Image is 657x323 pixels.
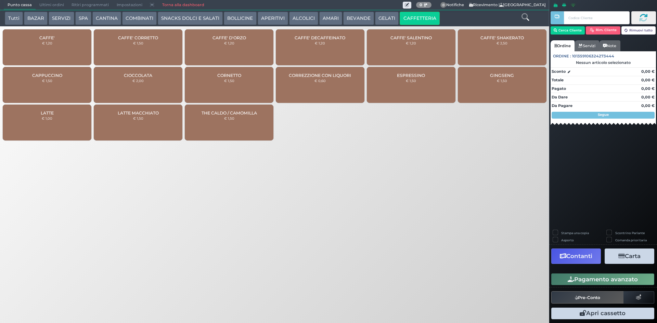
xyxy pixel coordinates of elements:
button: BEVANDE [343,12,374,25]
label: Scontrino Parlante [615,231,645,235]
label: Stampa una copia [561,231,589,235]
a: Torna alla dashboard [158,0,208,10]
button: Tutti [5,12,23,25]
span: THE CALDO / CAMOMILLA [202,110,257,116]
strong: Pagato [552,86,566,91]
button: Pagamento avanzato [551,273,654,285]
button: ALCOLICI [289,12,318,25]
button: SNACKS DOLCI E SALATI [158,12,223,25]
span: LATTE MACCHIATO [118,110,159,116]
button: SPA [75,12,91,25]
span: CAFFE' SHAKERATO [480,35,524,40]
small: € 2,50 [497,41,507,45]
a: Ordine [551,40,575,51]
button: Carta [605,248,654,264]
small: € 1,50 [133,41,143,45]
button: APERITIVI [258,12,288,25]
button: CAFFETTERIA [400,12,439,25]
small: € 1,50 [224,79,234,83]
small: € 1,50 [497,79,507,83]
span: CORREZZIONE CON LIQUORI [289,73,351,78]
strong: Da Dare [552,95,568,99]
button: Pre-Conto [551,291,624,304]
small: € 1,50 [133,116,143,120]
span: LATTE [41,110,54,116]
span: CAPPUCCINO [32,73,62,78]
button: Contanti [551,248,601,264]
button: SERVIZI [49,12,74,25]
small: € 2,00 [132,79,144,83]
small: € 1,50 [406,79,416,83]
small: € 1,20 [42,41,52,45]
button: BAZAR [24,12,48,25]
span: Ultimi ordini [36,0,68,10]
label: Asporto [561,238,574,242]
button: Rimuovi tutto [621,26,656,35]
span: Ordine : [553,53,571,59]
button: COMBINATI [122,12,157,25]
span: Punto cassa [4,0,36,10]
button: Rim. Cliente [586,26,620,35]
span: 101359106324273444 [572,53,614,59]
a: Note [599,40,620,51]
strong: Segue [598,112,609,117]
strong: 0,00 € [641,78,655,82]
small: € 1,20 [224,41,234,45]
span: Ritiri programmati [68,0,113,10]
input: Codice Cliente [564,11,629,24]
span: CAFFE' [39,35,55,40]
span: CAFFE' D'ORZO [212,35,246,40]
strong: Da Pagare [552,103,572,108]
span: CAFFE' SALENTINO [390,35,432,40]
span: CAFFE' DECAFFEINATO [295,35,345,40]
small: € 1,20 [406,41,416,45]
span: ESPRESSINO [397,73,425,78]
strong: 0,00 € [641,95,655,99]
label: Comanda prioritaria [615,238,647,242]
b: 0 [420,2,422,7]
strong: 0,00 € [641,103,655,108]
button: CANTINA [92,12,121,25]
small: € 1,50 [224,116,234,120]
strong: Totale [552,78,564,82]
small: € 1,50 [42,79,52,83]
button: GELATI [375,12,399,25]
div: Nessun articolo selezionato [551,60,656,65]
span: CAFFE' CORRETTO [118,35,158,40]
small: € 1,20 [315,41,325,45]
small: € 1,00 [42,116,52,120]
span: GINGSENG [490,73,514,78]
span: CIOCCOLATA [124,73,152,78]
strong: Sconto [552,69,566,75]
span: Impostazioni [113,0,146,10]
span: CORNETTO [217,73,241,78]
button: AMARI [319,12,342,25]
button: Cerca Cliente [551,26,585,35]
span: 0 [440,2,447,8]
button: BOLLICINE [224,12,256,25]
small: € 0,60 [314,79,326,83]
a: Servizi [575,40,599,51]
strong: 0,00 € [641,69,655,74]
strong: 0,00 € [641,86,655,91]
button: Apri cassetto [551,308,654,319]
